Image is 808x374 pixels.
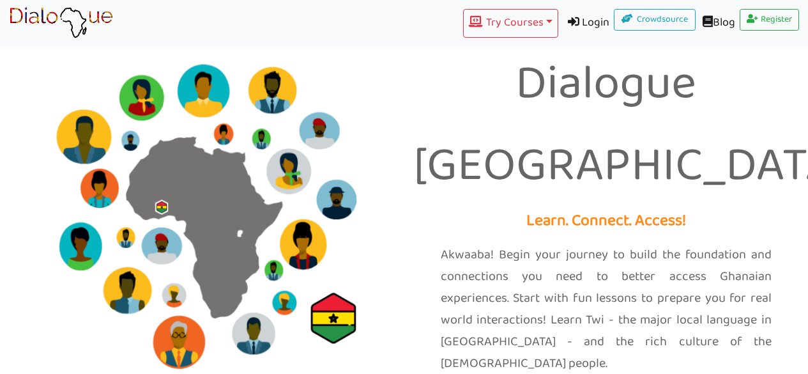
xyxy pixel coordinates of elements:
[696,9,740,38] a: Blog
[9,7,113,39] img: learn African language platform app
[414,45,799,208] p: Dialogue [GEOGRAPHIC_DATA]
[558,9,614,38] a: Login
[614,9,696,31] a: Crowdsource
[463,9,558,38] button: Try Courses
[740,9,800,31] a: Register
[414,208,799,235] p: Learn. Connect. Access!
